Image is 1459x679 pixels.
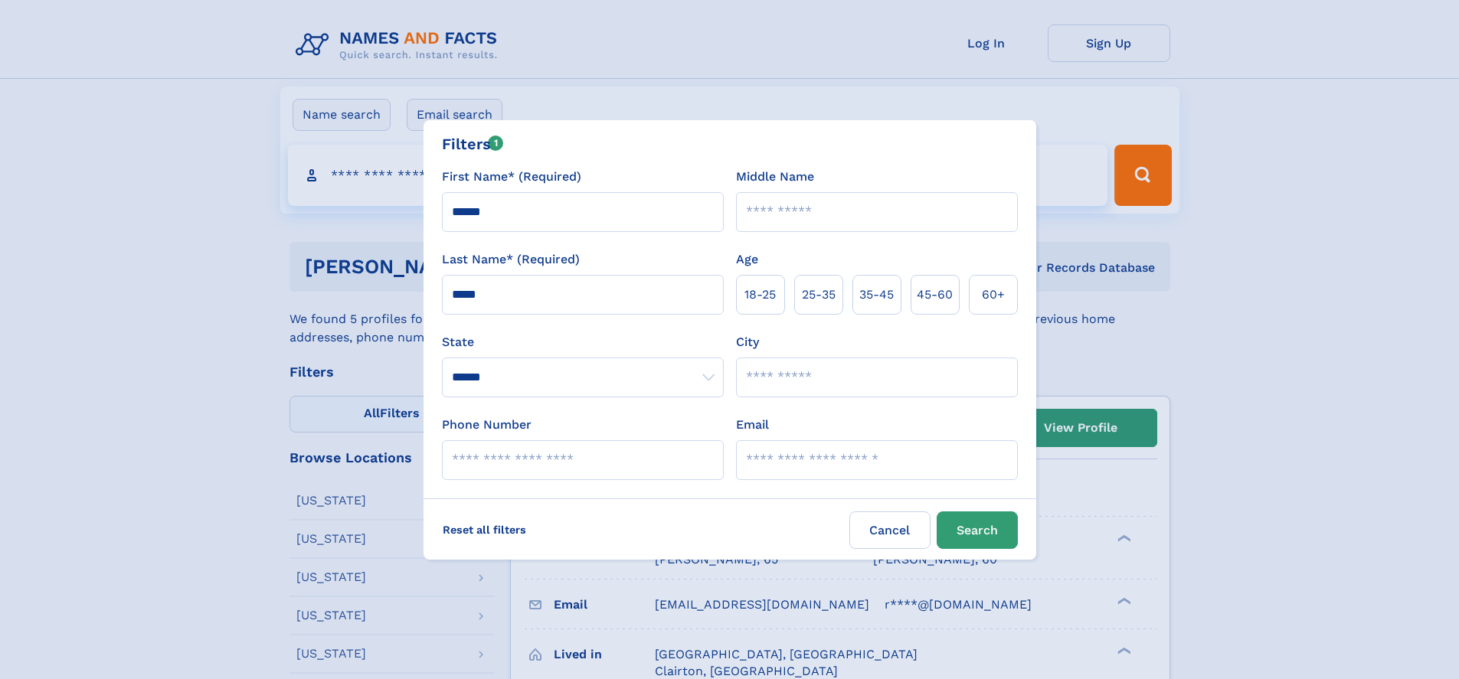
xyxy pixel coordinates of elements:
[849,511,931,549] label: Cancel
[442,168,581,186] label: First Name* (Required)
[937,511,1018,549] button: Search
[442,333,724,351] label: State
[982,286,1005,304] span: 60+
[744,286,776,304] span: 18‑25
[802,286,836,304] span: 25‑35
[736,168,814,186] label: Middle Name
[736,333,759,351] label: City
[859,286,894,304] span: 35‑45
[433,511,536,548] label: Reset all filters
[442,416,532,434] label: Phone Number
[736,416,769,434] label: Email
[917,286,953,304] span: 45‑60
[442,250,580,269] label: Last Name* (Required)
[442,132,504,155] div: Filters
[736,250,758,269] label: Age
